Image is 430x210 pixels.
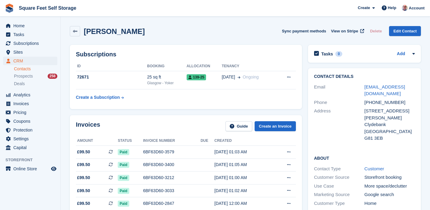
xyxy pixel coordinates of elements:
[76,74,147,80] div: 72671
[13,135,50,143] span: Settings
[143,200,201,207] div: 6BF63D60-2847
[147,62,187,71] th: Booking
[13,57,50,65] span: CRM
[364,166,384,171] a: Customer
[143,188,201,194] div: 6BF63D60-3033
[13,108,50,117] span: Pricing
[215,200,273,207] div: [DATE] 12:00 AM
[367,26,384,36] button: Delete
[118,188,129,194] span: Paid
[76,62,147,71] th: ID
[187,74,206,80] span: 139-25
[143,162,201,168] div: 6BF63D60-3400
[143,149,201,155] div: 6BF63D60-3579
[14,66,57,72] a: Contacts
[364,99,415,106] div: [PHONE_NUMBER]
[50,165,57,172] a: Preview store
[331,28,358,34] span: View on Stripe
[3,165,57,173] a: menu
[364,135,415,142] div: G81 3EB
[335,51,342,57] div: 0
[5,157,60,163] span: Storefront
[409,5,425,11] span: Account
[187,62,222,71] th: Allocation
[314,84,364,97] div: Email
[13,117,50,125] span: Coupons
[14,73,57,79] a: Prospects 258
[13,48,50,56] span: Sites
[118,136,143,146] th: Status
[329,26,365,36] a: View on Stripe
[321,51,333,57] h2: Tasks
[76,121,100,131] h2: Invoices
[77,175,90,181] span: £99.50
[118,149,129,155] span: Paid
[314,191,364,198] div: Marketing Source
[215,175,273,181] div: [DATE] 01:00 AM
[3,57,57,65] a: menu
[225,121,252,131] a: Guide
[314,108,364,142] div: Address
[364,191,415,198] div: Google search
[14,81,57,87] a: Deals
[364,174,415,181] div: Storefront booking
[364,84,405,96] a: [EMAIL_ADDRESS][DOMAIN_NAME]
[13,39,50,48] span: Subscriptions
[118,175,129,181] span: Paid
[13,165,50,173] span: Online Store
[147,74,187,80] div: 25 sq ft
[3,117,57,125] a: menu
[314,200,364,207] div: Customer Type
[364,128,415,135] div: [GEOGRAPHIC_DATA]
[255,121,296,131] a: Create an Invoice
[143,136,201,146] th: Invoice number
[76,92,124,103] a: Create a Subscription
[118,162,129,168] span: Paid
[314,165,364,172] div: Contact Type
[84,27,145,35] h2: [PERSON_NAME]
[215,162,273,168] div: [DATE] 01:05 AM
[397,51,405,58] a: Add
[16,3,79,13] a: Square Feet Self Storage
[314,74,415,79] h2: Contact Details
[143,175,201,181] div: 6BF63D60-3212
[388,5,396,11] span: Help
[215,136,273,146] th: Created
[77,200,90,207] span: £99.50
[5,4,14,13] img: stora-icon-8386f47178a22dfd0bd8f6a31ec36ba5ce8667c1dd55bd0f319d3a0aa187defe.svg
[215,188,273,194] div: [DATE] 01:02 AM
[14,73,33,79] span: Prospects
[389,26,421,36] a: Edit Contact
[3,99,57,108] a: menu
[3,39,57,48] a: menu
[48,74,57,79] div: 258
[314,155,415,161] h2: About
[243,75,259,79] span: Ongoing
[222,74,235,80] span: [DATE]
[77,162,90,168] span: £99.50
[76,51,296,58] h2: Subscriptions
[147,80,187,86] div: Glasgow - Yoker
[402,5,408,11] img: David Greer
[76,94,120,101] div: Create a Subscription
[364,200,415,207] div: Home
[14,81,25,87] span: Deals
[3,30,57,39] a: menu
[282,26,326,36] button: Sync payment methods
[77,149,90,155] span: £99.50
[13,22,50,30] span: Home
[3,108,57,117] a: menu
[13,91,50,99] span: Analytics
[13,30,50,39] span: Tasks
[364,108,415,121] div: [STREET_ADDRESS][PERSON_NAME]
[3,91,57,99] a: menu
[3,143,57,152] a: menu
[13,126,50,134] span: Protection
[76,136,118,146] th: Amount
[3,135,57,143] a: menu
[13,143,50,152] span: Capital
[77,188,90,194] span: £99.50
[13,99,50,108] span: Invoices
[222,62,277,71] th: Tenancy
[364,121,415,128] div: Clydebank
